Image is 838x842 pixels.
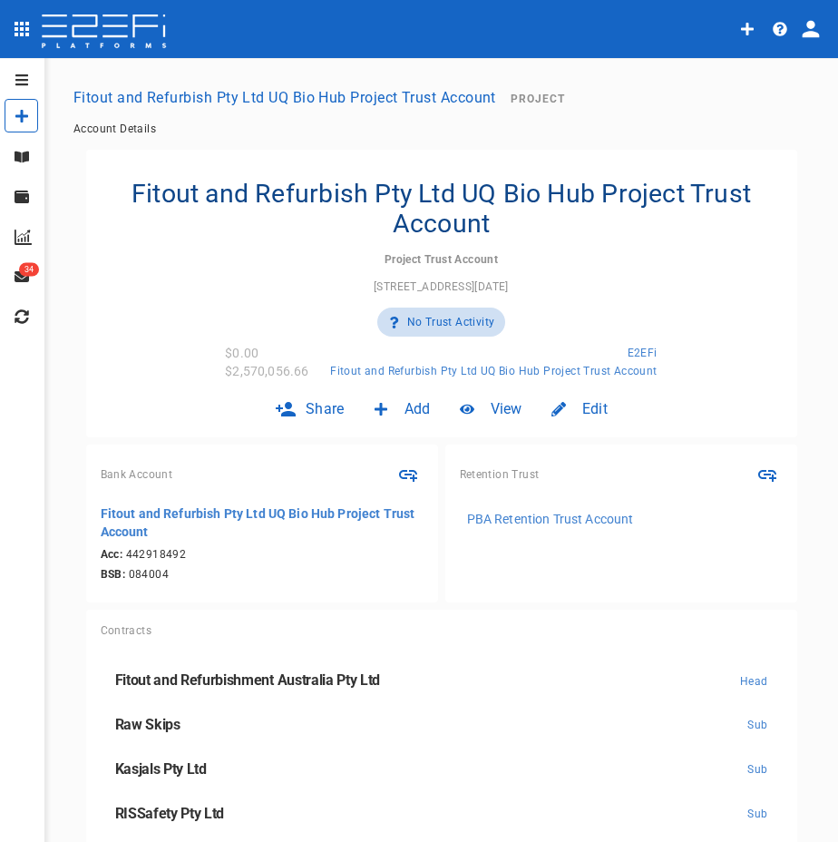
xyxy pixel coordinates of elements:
[407,316,495,328] span: No Trust Activity
[66,80,503,115] button: Fitout and Refurbish Pty Ltd UQ Bio Hub Project Trust Account
[582,398,608,419] span: Edit
[73,122,809,135] nav: breadcrumb
[747,763,767,776] span: Sub
[101,568,424,581] span: 084004
[101,748,783,792] a: Kasjals Pty LtdSub
[460,504,783,534] a: PBA Retention Trust Account
[115,671,381,689] span: Fitout and Refurbishment Australia Pty Ltd
[101,659,783,703] a: Fitout and Refurbishment Australia Pty LtdHead
[445,387,537,430] div: View
[752,459,783,490] button: Link RTA
[101,504,424,541] p: Fitout and Refurbish Pty Ltd UQ Bio Hub Project Trust Account
[404,398,431,419] span: Add
[359,387,445,430] div: Add
[5,100,38,132] button: Quick create
[115,805,225,822] span: RISSafety Pty Ltd
[306,398,345,419] span: Share
[374,280,509,293] span: [STREET_ADDRESS][DATE]
[628,347,658,359] span: E2EFi
[15,109,29,123] span: Quick create
[393,459,424,490] span: Connect Bank Feed
[467,510,634,528] p: PBA Retention Trust Account
[385,253,498,266] span: Project Trust Account
[101,703,783,748] a: Raw SkipsSub
[747,808,767,820] span: Sub
[460,468,540,481] span: Retention Trust
[101,548,424,561] span: 442918492
[260,387,359,430] div: Share
[73,122,156,135] a: Account Details
[225,344,258,362] p: $0.00
[115,716,180,733] span: Raw Skips
[330,365,657,377] span: Fitout and Refurbish Pty Ltd UQ Bio Hub Project Trust Account
[101,468,173,481] span: Bank Account
[101,179,783,239] h4: Fitout and Refurbish Pty Ltd UQ Bio Hub Project Trust Account
[511,93,565,105] span: Project
[537,387,622,430] div: Edit
[101,548,123,561] b: Acc:
[225,362,308,380] p: $2,570,056.66
[101,624,152,637] span: Contracts
[115,760,207,778] span: Kasjals Pty Ltd
[491,398,522,419] span: View
[740,675,768,688] span: Head
[101,568,126,581] b: BSB:
[101,792,783,837] a: RISSafety Pty LtdSub
[747,719,767,731] span: Sub
[19,263,39,277] span: 34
